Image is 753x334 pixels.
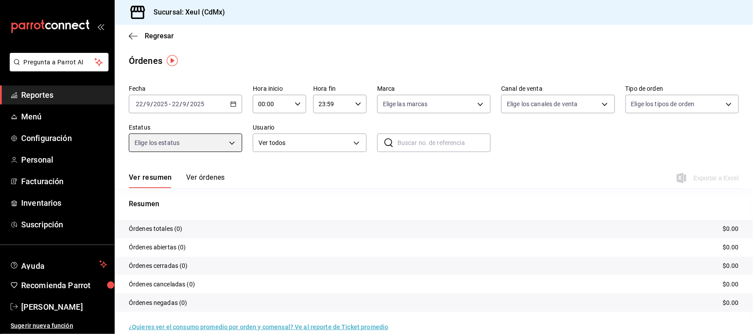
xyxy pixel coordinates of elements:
[172,100,180,108] input: --
[6,64,109,73] a: Pregunta a Parrot AI
[21,154,107,166] span: Personal
[129,86,242,92] label: Fecha
[146,7,225,18] h3: Sucursal: Xeul (CdMx)
[97,23,104,30] button: open_drawer_menu
[129,280,195,289] p: Órdenes canceladas (0)
[501,86,614,92] label: Canal de venta
[135,100,143,108] input: --
[169,100,171,108] span: -
[253,86,306,92] label: Hora inicio
[146,100,150,108] input: --
[397,134,491,152] input: Buscar no. de referencia
[383,100,428,108] span: Elige las marcas
[21,111,107,122] span: Menú
[723,280,739,289] p: $0.00
[723,261,739,271] p: $0.00
[21,301,107,313] span: [PERSON_NAME]
[129,32,174,40] button: Regresar
[258,138,350,148] span: Ver todos
[723,224,739,234] p: $0.00
[187,100,190,108] span: /
[21,259,96,270] span: Ayuda
[21,279,107,291] span: Recomienda Parrot
[129,224,183,234] p: Órdenes totales (0)
[626,86,739,92] label: Tipo de orden
[143,100,146,108] span: /
[145,32,174,40] span: Regresar
[129,243,186,252] p: Órdenes abiertas (0)
[129,173,225,188] div: navigation tabs
[129,125,242,131] label: Estatus
[313,86,367,92] label: Hora fin
[21,132,107,144] span: Configuración
[129,54,162,67] div: Órdenes
[150,100,153,108] span: /
[723,243,739,252] p: $0.00
[186,173,225,188] button: Ver órdenes
[21,175,107,187] span: Facturación
[129,323,388,330] a: ¿Quieres ver el consumo promedio por orden y comensal? Ve al reporte de Ticket promedio
[129,298,187,308] p: Órdenes negadas (0)
[253,125,366,131] label: Usuario
[183,100,187,108] input: --
[180,100,182,108] span: /
[21,89,107,101] span: Reportes
[153,100,168,108] input: ----
[21,219,107,230] span: Suscripción
[129,199,739,209] p: Resumen
[631,100,695,108] span: Elige los tipos de orden
[11,321,107,330] span: Sugerir nueva función
[507,100,577,108] span: Elige los canales de venta
[129,173,172,188] button: Ver resumen
[24,58,95,67] span: Pregunta a Parrot AI
[21,197,107,209] span: Inventarios
[129,261,188,271] p: Órdenes cerradas (0)
[135,138,180,147] span: Elige los estatus
[167,55,178,66] img: Tooltip marker
[10,53,109,71] button: Pregunta a Parrot AI
[190,100,205,108] input: ----
[723,298,739,308] p: $0.00
[377,86,491,92] label: Marca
